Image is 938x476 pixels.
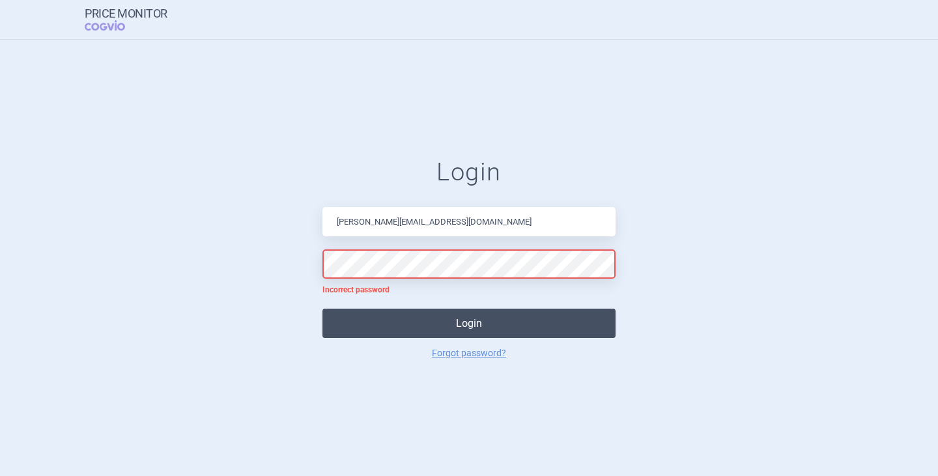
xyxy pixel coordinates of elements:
[322,158,616,188] h1: Login
[322,207,616,236] input: Email
[85,20,143,31] span: COGVIO
[432,348,506,357] a: Forgot password?
[322,285,616,296] p: Incorrect password
[322,309,616,338] button: Login
[85,7,167,32] a: Price MonitorCOGVIO
[85,7,167,20] strong: Price Monitor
